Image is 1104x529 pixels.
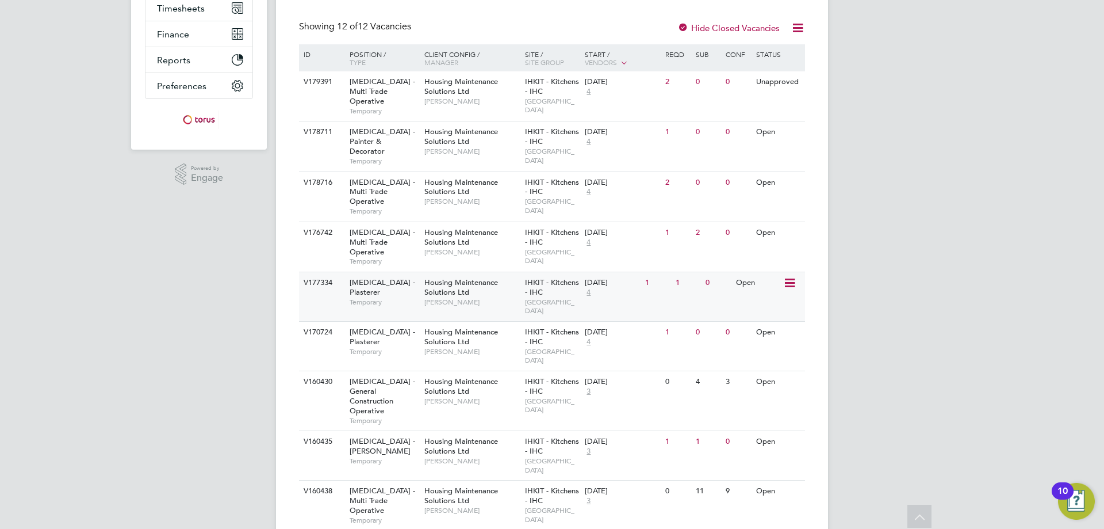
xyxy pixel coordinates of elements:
div: 1 [673,272,703,294]
div: Open [753,322,803,343]
div: 0 [662,481,692,502]
span: 12 of [337,21,358,32]
div: 3 [723,371,753,393]
div: 1 [642,272,672,294]
div: Unapproved [753,71,803,93]
span: [PERSON_NAME] [424,197,519,206]
div: V176742 [301,222,341,243]
span: [PERSON_NAME] [424,456,519,466]
span: [GEOGRAPHIC_DATA] [525,397,580,414]
span: [PERSON_NAME] [424,506,519,515]
div: Position / [341,44,421,72]
span: Temporary [350,456,419,466]
span: [GEOGRAPHIC_DATA] [525,97,580,115]
div: 9 [723,481,753,502]
div: 1 [662,222,692,243]
span: [GEOGRAPHIC_DATA] [525,147,580,165]
span: Temporary [350,347,419,356]
span: Housing Maintenance Solutions Ltd [424,277,498,297]
span: Manager [424,58,458,67]
span: Vendors [585,58,617,67]
button: Preferences [145,73,252,98]
div: V160435 [301,431,341,452]
span: Temporary [350,157,419,166]
span: IHKIT - Kitchens - IHC [525,436,579,456]
label: Hide Closed Vacancies [677,22,780,33]
span: IHKIT - Kitchens - IHC [525,177,579,197]
div: [DATE] [585,228,660,238]
button: Open Resource Center, 10 new notifications [1058,483,1095,520]
div: Open [753,481,803,502]
div: Showing [299,21,413,33]
div: [DATE] [585,127,660,137]
div: [DATE] [585,437,660,447]
div: V177334 [301,272,341,294]
div: Status [753,44,803,64]
div: ID [301,44,341,64]
span: Finance [157,29,189,40]
span: Preferences [157,81,206,92]
span: 3 [585,387,592,397]
span: Temporary [350,516,419,525]
span: Type [350,58,366,67]
span: [GEOGRAPHIC_DATA] [525,506,580,524]
span: Temporary [350,207,419,216]
div: 1 [662,431,692,452]
div: [DATE] [585,278,639,288]
span: Temporary [350,106,419,116]
span: [MEDICAL_DATA] - General Construction Operative [350,376,415,416]
span: IHKIT - Kitchens - IHC [525,277,579,297]
span: [PERSON_NAME] [424,248,519,257]
span: IHKIT - Kitchens - IHC [525,227,579,247]
div: V178716 [301,172,341,193]
span: 12 Vacancies [337,21,411,32]
span: IHKIT - Kitchens - IHC [525,486,579,505]
span: [MEDICAL_DATA] - [PERSON_NAME] [350,436,415,456]
div: [DATE] [585,328,660,337]
div: 0 [693,71,723,93]
div: Client Config / [421,44,522,72]
span: 4 [585,238,592,248]
span: IHKIT - Kitchens - IHC [525,127,579,146]
div: 0 [723,222,753,243]
span: 4 [585,87,592,97]
div: 1 [662,322,692,343]
div: 10 [1057,491,1068,506]
div: 0 [723,172,753,193]
a: Go to home page [145,111,253,129]
div: 1 [693,431,723,452]
span: Housing Maintenance Solutions Ltd [424,327,498,347]
span: Housing Maintenance Solutions Ltd [424,436,498,456]
span: 4 [585,187,592,197]
div: 0 [662,371,692,393]
span: [GEOGRAPHIC_DATA] [525,347,580,365]
span: Engage [191,173,223,183]
span: [PERSON_NAME] [424,347,519,356]
div: V160438 [301,481,341,502]
div: Reqd [662,44,692,64]
span: [PERSON_NAME] [424,397,519,406]
div: 11 [693,481,723,502]
div: Open [733,272,783,294]
span: [MEDICAL_DATA] - Multi Trade Operative [350,486,415,515]
span: Site Group [525,58,564,67]
div: 0 [693,322,723,343]
div: 0 [723,121,753,143]
span: 4 [585,288,592,298]
span: Housing Maintenance Solutions Ltd [424,376,498,396]
div: Site / [522,44,582,72]
div: [DATE] [585,178,660,188]
div: [DATE] [585,486,660,496]
div: 0 [693,172,723,193]
span: IHKIT - Kitchens - IHC [525,327,579,347]
div: V160430 [301,371,341,393]
span: [GEOGRAPHIC_DATA] [525,456,580,474]
div: [DATE] [585,77,660,87]
span: [PERSON_NAME] [424,298,519,307]
div: V179391 [301,71,341,93]
span: [MEDICAL_DATA] - Plasterer [350,327,415,347]
span: [PERSON_NAME] [424,147,519,156]
span: 4 [585,137,592,147]
span: Reports [157,55,190,66]
span: Temporary [350,257,419,266]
